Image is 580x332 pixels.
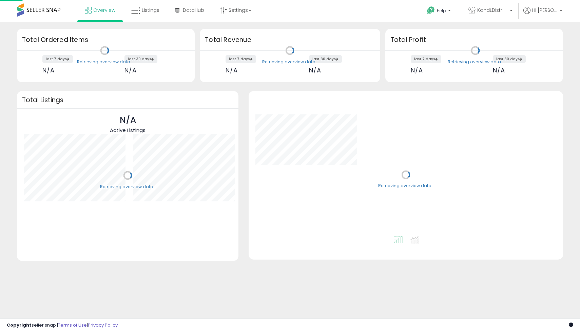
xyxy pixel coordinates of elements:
[183,7,204,14] span: DataHub
[93,7,115,14] span: Overview
[100,184,155,190] div: Retrieving overview data..
[142,7,159,14] span: Listings
[532,7,558,14] span: Hi [PERSON_NAME]
[437,8,446,14] span: Help
[427,6,435,15] i: Get Help
[422,1,458,22] a: Help
[448,59,503,65] div: Retrieving overview data..
[523,7,562,22] a: Hi [PERSON_NAME]
[77,59,132,65] div: Retrieving overview data..
[378,183,433,189] div: Retrieving overview data..
[262,59,317,65] div: Retrieving overview data..
[477,7,508,14] span: KandLDistribution LLC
